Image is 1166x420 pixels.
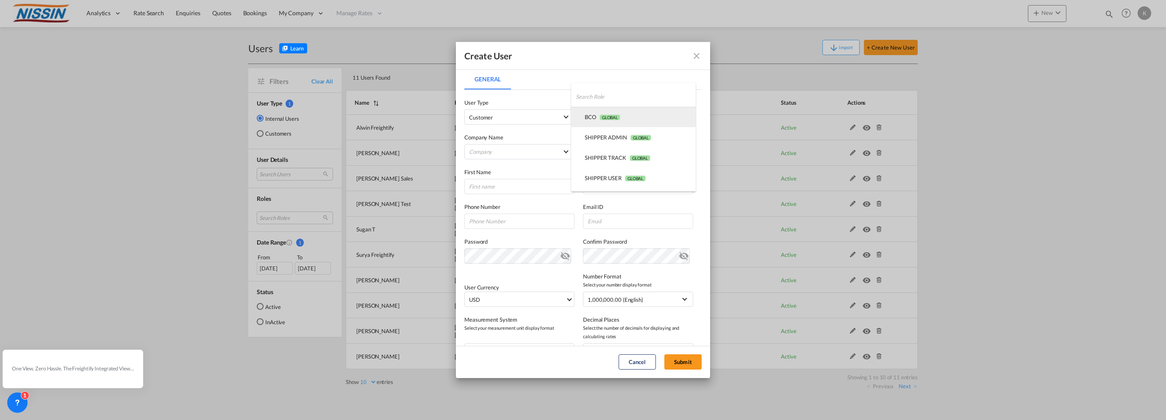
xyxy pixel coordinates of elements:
[576,86,696,107] input: Search Role
[630,155,650,161] span: GLOBAL
[625,175,646,181] span: GLOBAL
[630,135,651,141] span: GLOBAL
[585,174,646,182] div: SHIPPER USER
[585,134,651,141] div: SHIPPER ADMIN
[585,154,650,161] div: SHIPPER TRACK
[585,113,620,121] div: BCO
[600,114,620,120] span: GLOBAL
